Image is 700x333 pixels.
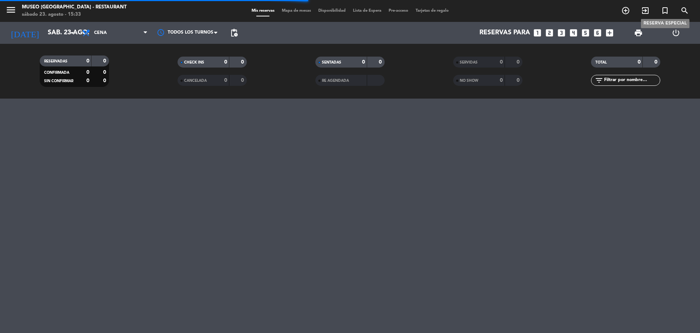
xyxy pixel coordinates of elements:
[605,28,614,38] i: add_box
[533,28,542,38] i: looks_one
[500,60,503,65] strong: 0
[5,25,44,41] i: [DATE]
[603,76,660,84] input: Filtrar por nombre...
[230,28,238,37] span: pending_actions
[657,22,695,44] div: LOG OUT
[654,60,659,65] strong: 0
[595,76,603,85] i: filter_list
[460,79,478,83] span: NO SHOW
[44,79,73,83] span: SIN CONFIRMAR
[241,78,245,83] strong: 0
[224,60,227,65] strong: 0
[86,70,89,75] strong: 0
[362,60,365,65] strong: 0
[22,11,127,18] div: sábado 23. agosto - 15:33
[412,9,452,13] span: Tarjetas de regalo
[322,61,341,64] span: SENTADAS
[661,6,669,15] i: turned_in_not
[349,9,385,13] span: Lista de Espera
[545,28,554,38] i: looks_two
[557,28,566,38] i: looks_3
[569,28,578,38] i: looks_4
[621,6,630,15] i: add_circle_outline
[641,19,689,28] div: Reserva especial
[379,60,383,65] strong: 0
[634,28,643,37] span: print
[500,78,503,83] strong: 0
[581,28,590,38] i: looks_5
[86,78,89,83] strong: 0
[86,58,89,64] strong: 0
[103,58,108,64] strong: 0
[5,4,16,18] button: menu
[103,70,108,75] strong: 0
[248,9,278,13] span: Mis reservas
[641,6,650,15] i: exit_to_app
[638,60,641,65] strong: 0
[68,28,77,37] i: arrow_drop_down
[595,61,607,64] span: TOTAL
[315,9,349,13] span: Disponibilidad
[479,29,530,37] span: Reservas para
[593,28,602,38] i: looks_6
[517,78,521,83] strong: 0
[385,9,412,13] span: Pre-acceso
[22,4,127,11] div: Museo [GEOGRAPHIC_DATA] - Restaurant
[680,6,689,15] i: search
[44,60,67,63] span: RESERVADAS
[672,28,680,37] i: power_settings_new
[460,61,478,64] span: SERVIDAS
[44,71,69,74] span: CONFIRMADA
[5,4,16,15] i: menu
[224,78,227,83] strong: 0
[184,61,204,64] span: CHECK INS
[517,60,521,65] strong: 0
[184,79,207,83] span: CANCELADA
[94,30,107,35] span: Cena
[103,78,108,83] strong: 0
[322,79,349,83] span: RE AGENDADA
[278,9,315,13] span: Mapa de mesas
[241,60,245,65] strong: 0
